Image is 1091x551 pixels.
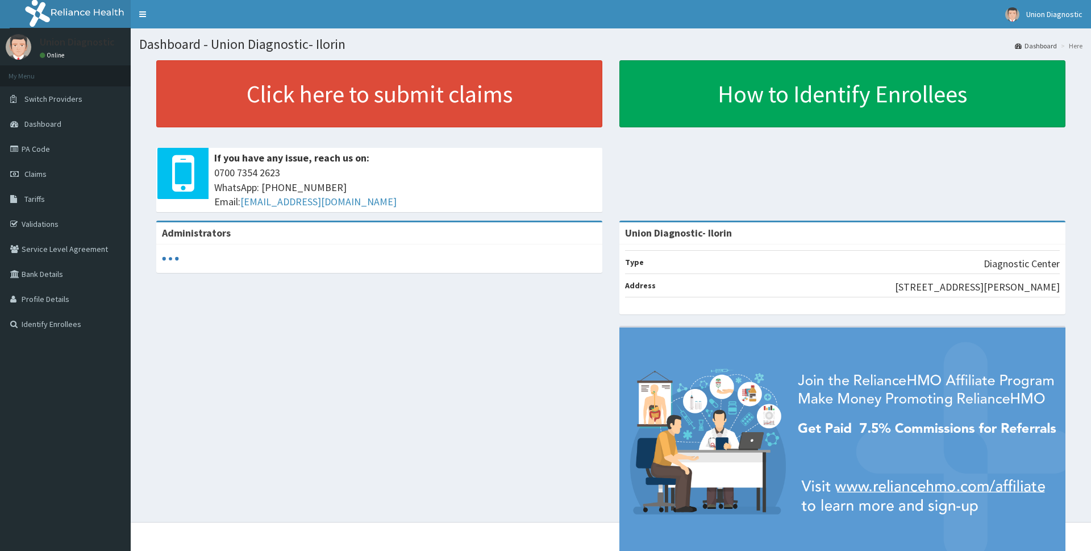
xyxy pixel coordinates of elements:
svg: audio-loading [162,250,179,267]
span: Union Diagnostic [1026,9,1082,19]
span: Tariffs [24,194,45,204]
span: Switch Providers [24,94,82,104]
p: [STREET_ADDRESS][PERSON_NAME] [895,280,1060,295]
img: User Image [6,34,31,60]
p: Union Diagnostic [40,37,115,47]
span: 0700 7354 2623 WhatsApp: [PHONE_NUMBER] Email: [214,165,597,209]
a: Dashboard [1015,41,1057,51]
a: Click here to submit claims [156,60,602,127]
a: Online [40,51,67,59]
b: If you have any issue, reach us on: [214,151,369,164]
li: Here [1058,41,1082,51]
span: Claims [24,169,47,179]
b: Type [625,257,644,267]
b: Address [625,280,656,291]
a: How to Identify Enrollees [619,60,1065,127]
img: User Image [1005,7,1019,22]
b: Administrators [162,226,231,239]
a: [EMAIL_ADDRESS][DOMAIN_NAME] [240,195,397,208]
strong: Union Diagnostic- Ilorin [625,226,732,239]
h1: Dashboard - Union Diagnostic- Ilorin [139,37,1082,52]
span: Dashboard [24,119,61,129]
p: Diagnostic Center [984,256,1060,271]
